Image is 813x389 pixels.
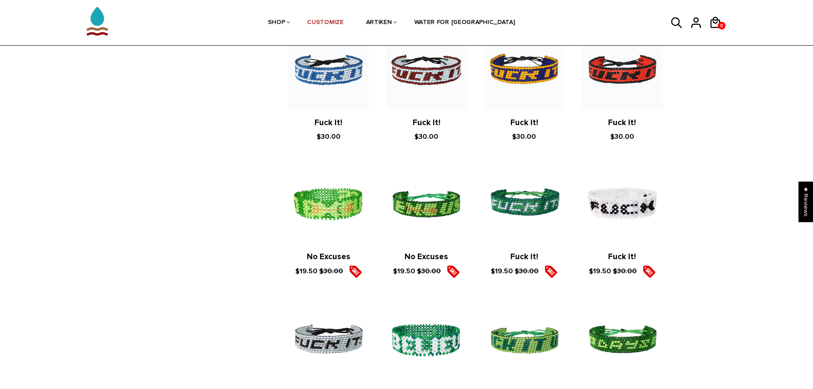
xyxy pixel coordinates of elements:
span: $19.50 [491,267,513,275]
a: Fuck It! [413,118,440,128]
a: ARTIKEN [366,0,392,46]
a: CUSTOMIZE [307,0,344,46]
a: Fuck It! [510,118,538,128]
a: Fuck It! [608,252,636,262]
span: $30.00 [414,132,438,141]
span: $19.50 [295,267,318,275]
a: SHOP [268,0,286,46]
span: $19.50 [589,267,611,275]
img: sale5.png [545,265,557,278]
img: sale5.png [643,265,656,278]
a: WATER FOR [GEOGRAPHIC_DATA] [414,0,516,46]
s: $30.00 [319,267,343,275]
s: $30.00 [417,267,441,275]
s: $30.00 [613,267,637,275]
div: Click to open Judge.me floating reviews tab [798,181,813,222]
s: $30.00 [515,267,539,275]
img: sale5.png [447,265,460,278]
span: 0 [718,20,726,31]
span: $19.50 [393,267,415,275]
span: $30.00 [610,132,634,141]
a: No Excuses [307,252,350,262]
span: $30.00 [317,132,341,141]
a: Fuck It! [315,118,342,128]
img: sale5.png [349,265,362,278]
a: No Excuses [405,252,448,262]
span: $30.00 [512,132,536,141]
a: Fuck It! [608,118,636,128]
a: Fuck It! [510,252,538,262]
a: 0 [718,22,726,29]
